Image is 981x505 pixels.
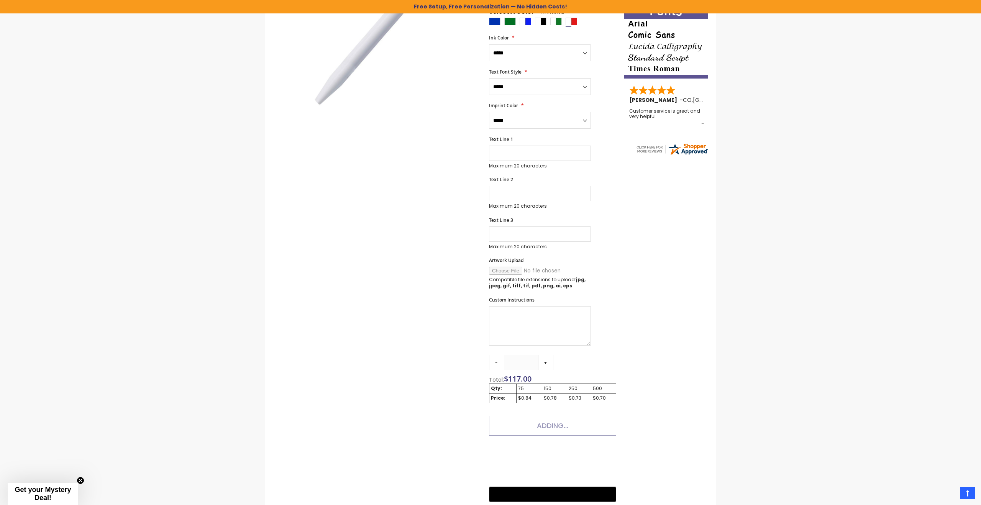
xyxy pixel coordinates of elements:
[593,395,614,401] div: $0.70
[489,355,504,370] a: -
[680,96,749,104] span: - ,
[77,477,84,484] button: Close teaser
[550,18,562,25] div: White|Green
[518,385,540,392] div: 75
[489,276,586,289] strong: jpg, jpeg, gif, tiff, tif, pdf, png, ai, eps
[489,217,513,223] span: Text Line 3
[569,395,590,401] div: $0.73
[489,257,523,264] span: Artwork Upload
[534,9,564,15] span: White|Red
[489,34,509,41] span: Ink Color
[489,102,518,109] span: Imprint Color
[489,136,513,143] span: Text Line 1
[504,374,532,384] span: $
[504,18,516,25] div: Green
[489,441,616,481] iframe: PayPal
[635,142,709,156] img: 4pens.com widget logo
[489,18,500,25] div: Blue
[508,374,532,384] span: 117.00
[569,385,590,392] div: 250
[491,385,502,392] strong: Qty:
[489,176,513,183] span: Text Line 2
[489,69,522,75] span: Text Font Style
[8,483,78,505] div: Get your Mystery Deal!Close teaser
[918,484,981,505] iframe: Google Customer Reviews
[489,163,591,169] p: Maximum 20 characters
[635,151,709,157] a: 4pens.com certificate URL
[520,18,531,25] div: White|Blue
[629,96,680,104] span: [PERSON_NAME]
[489,203,591,209] p: Maximum 20 characters
[683,96,692,104] span: CO
[15,486,71,502] span: Get your Mystery Deal!
[566,18,577,25] div: White|Red
[489,244,591,250] p: Maximum 20 characters
[544,385,565,392] div: 150
[491,395,505,401] strong: Price:
[535,18,546,25] div: White|Black
[489,297,535,303] span: Custom Instructions
[489,376,504,384] span: Total:
[489,277,591,289] p: Compatible file extensions to upload:
[538,355,553,370] a: +
[544,395,565,401] div: $0.78
[629,108,704,125] div: Customer service is great and very helpful
[489,487,616,502] button: Buy with GPay
[593,385,614,392] div: 500
[624,5,708,79] img: font-personalization-examples
[518,395,540,401] div: $0.84
[693,96,749,104] span: [GEOGRAPHIC_DATA]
